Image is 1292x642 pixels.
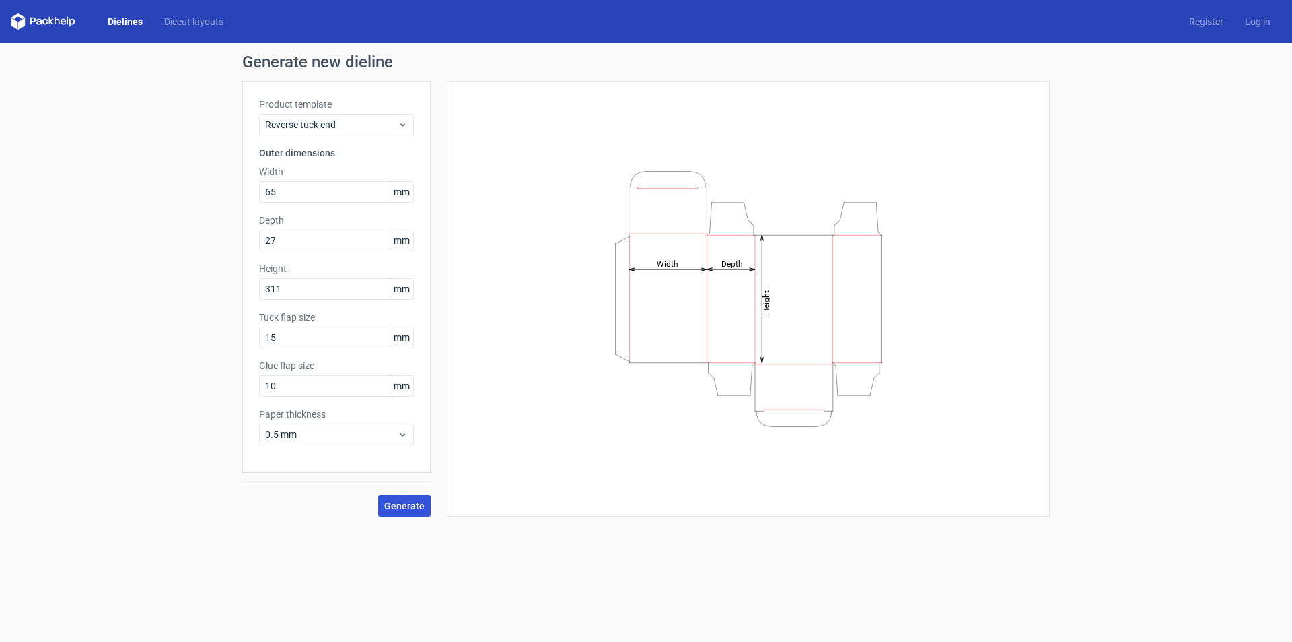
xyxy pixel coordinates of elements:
button: Generate [378,495,431,517]
label: Product template [259,98,414,111]
a: Diecut layouts [153,15,234,28]
h1: Generate new dieline [242,54,1050,70]
label: Depth [259,214,414,227]
span: mm [390,230,413,251]
tspan: Height [762,290,771,313]
label: Tuck flap size [259,311,414,324]
span: 0.5 mm [265,428,398,441]
a: Log in [1234,15,1281,28]
tspan: Depth [721,259,743,268]
span: mm [390,279,413,299]
label: Height [259,262,414,276]
h3: Outer dimensions [259,146,414,160]
span: mm [390,182,413,202]
span: Generate [384,501,425,511]
label: Width [259,165,414,179]
tspan: Width [657,259,678,268]
span: mm [390,327,413,348]
label: Glue flap size [259,359,414,373]
a: Dielines [97,15,153,28]
span: mm [390,376,413,396]
label: Paper thickness [259,408,414,421]
span: Reverse tuck end [265,118,398,131]
a: Register [1178,15,1234,28]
